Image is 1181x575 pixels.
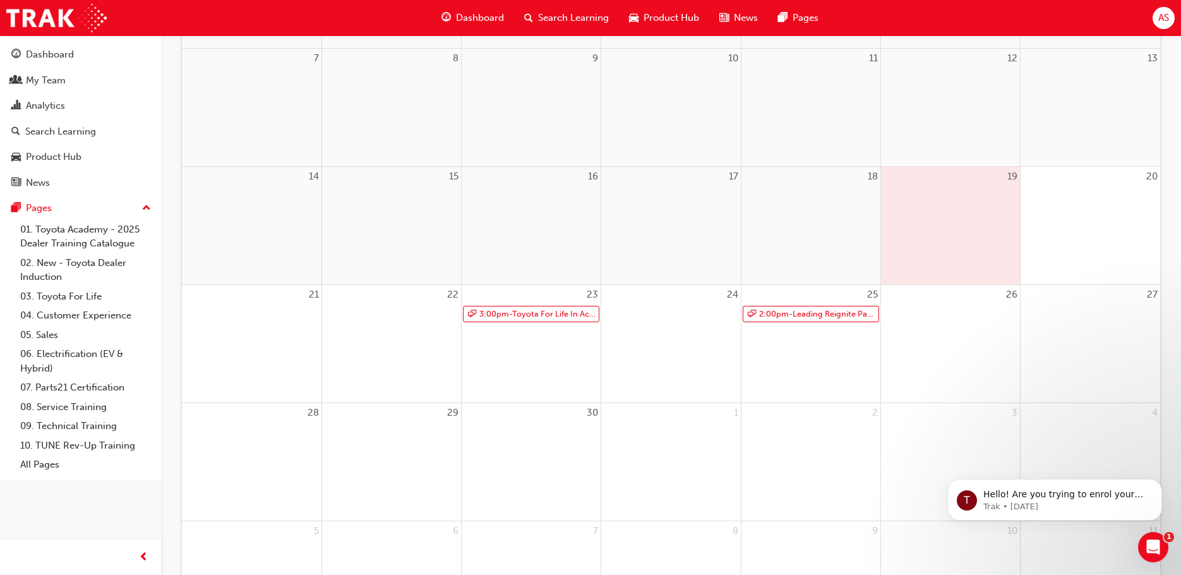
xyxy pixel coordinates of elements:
a: 06. Electrification (EV & Hybrid) [15,344,156,378]
span: AS [1158,11,1169,25]
td: September 19, 2025 [880,167,1020,285]
td: September 8, 2025 [321,49,461,167]
span: news-icon [11,178,21,189]
span: pages-icon [778,10,788,26]
a: September 11, 2025 [866,49,880,68]
td: September 7, 2025 [182,49,321,167]
td: September 13, 2025 [1021,49,1160,167]
a: September 23, 2025 [584,285,601,305]
div: Dashboard [26,47,74,62]
span: Pages [793,11,818,25]
a: October 7, 2025 [590,521,601,541]
a: September 17, 2025 [726,167,741,186]
a: 02. New - Toyota Dealer Induction [15,253,156,287]
a: Analytics [5,94,156,118]
a: 01. Toyota Academy - 2025 Dealer Training Catalogue [15,220,156,253]
a: 09. Technical Training [15,416,156,436]
a: My Team [5,69,156,92]
span: news-icon [719,10,729,26]
a: Product Hub [5,145,156,169]
a: September 21, 2025 [306,285,321,305]
a: September 9, 2025 [590,49,601,68]
a: news-iconNews [709,5,768,31]
button: AS [1153,7,1175,29]
a: 05. Sales [15,325,156,345]
a: September 28, 2025 [305,403,321,423]
div: Search Learning [25,124,96,139]
span: chart-icon [11,100,21,112]
span: 2:00pm - Leading Reignite Part 2 - Virtual Classroom [758,306,877,322]
td: September 30, 2025 [462,403,601,521]
td: October 1, 2025 [601,403,741,521]
a: September 16, 2025 [585,167,601,186]
td: September 22, 2025 [321,285,461,403]
td: September 28, 2025 [182,403,321,521]
a: September 26, 2025 [1004,285,1020,305]
iframe: Intercom notifications message [928,452,1181,541]
span: guage-icon [11,49,21,61]
a: October 6, 2025 [450,521,461,541]
td: September 26, 2025 [880,285,1020,403]
a: September 10, 2025 [726,49,741,68]
a: September 18, 2025 [865,167,880,186]
a: search-iconSearch Learning [514,5,619,31]
td: October 4, 2025 [1021,403,1160,521]
td: September 27, 2025 [1021,285,1160,403]
a: Search Learning [5,120,156,143]
a: October 4, 2025 [1149,403,1160,423]
td: September 17, 2025 [601,167,741,285]
td: September 12, 2025 [880,49,1020,167]
td: September 25, 2025 [741,285,880,403]
a: October 9, 2025 [870,521,880,541]
div: News [26,176,50,190]
span: prev-icon [139,550,148,566]
td: September 10, 2025 [601,49,741,167]
a: 04. Customer Experience [15,306,156,325]
a: September 12, 2025 [1005,49,1020,68]
span: sessionType_ONLINE_URL-icon [748,306,756,322]
div: Pages [26,201,52,215]
td: October 2, 2025 [741,403,880,521]
span: Search Learning [538,11,609,25]
td: September 18, 2025 [741,167,880,285]
span: guage-icon [441,10,451,26]
a: Dashboard [5,43,156,66]
button: Pages [5,197,156,220]
a: News [5,171,156,195]
a: September 24, 2025 [724,285,741,305]
img: Trak [6,4,107,32]
td: September 23, 2025 [462,285,601,403]
div: Product Hub [26,150,81,164]
div: My Team [26,73,66,88]
a: October 2, 2025 [870,403,880,423]
span: car-icon [629,10,638,26]
td: September 24, 2025 [601,285,741,403]
div: Analytics [26,99,65,113]
span: people-icon [11,75,21,87]
span: sessionType_ONLINE_URL-icon [468,306,476,322]
a: 07. Parts21 Certification [15,378,156,397]
a: September 29, 2025 [445,403,461,423]
a: September 19, 2025 [1005,167,1020,186]
span: Dashboard [456,11,504,25]
a: September 30, 2025 [584,403,601,423]
a: October 3, 2025 [1009,403,1020,423]
td: October 3, 2025 [880,403,1020,521]
span: car-icon [11,152,21,163]
a: September 27, 2025 [1144,285,1160,305]
span: Product Hub [644,11,699,25]
a: September 15, 2025 [447,167,461,186]
iframe: Intercom live chat [1138,532,1168,562]
span: pages-icon [11,203,21,214]
td: September 15, 2025 [321,167,461,285]
a: 10. TUNE Rev-Up Training [15,436,156,456]
td: September 29, 2025 [321,403,461,521]
span: News [734,11,758,25]
a: September 14, 2025 [306,167,321,186]
td: September 11, 2025 [741,49,880,167]
a: 08. Service Training [15,397,156,417]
